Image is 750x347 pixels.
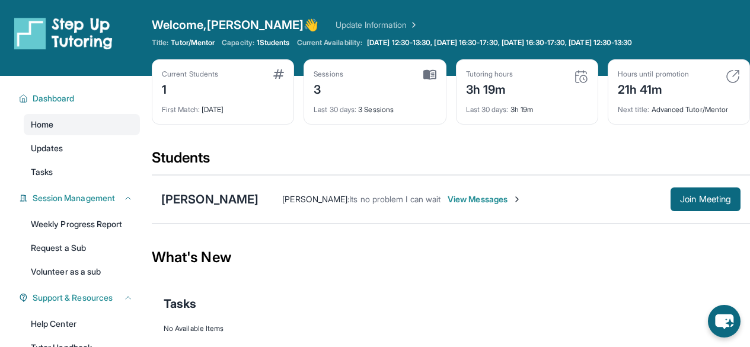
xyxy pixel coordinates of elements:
[162,98,284,114] div: [DATE]
[152,231,750,284] div: What's New
[31,142,63,154] span: Updates
[574,69,588,84] img: card
[466,98,588,114] div: 3h 19m
[24,214,140,235] a: Weekly Progress Report
[680,196,731,203] span: Join Meeting
[33,93,75,104] span: Dashboard
[31,166,53,178] span: Tasks
[28,93,133,104] button: Dashboard
[618,79,689,98] div: 21h 41m
[222,38,254,47] span: Capacity:
[314,105,356,114] span: Last 30 days :
[164,324,738,333] div: No Available Items
[24,161,140,183] a: Tasks
[365,38,634,47] a: [DATE] 12:30-13:30, [DATE] 16:30-17:30, [DATE] 16:30-17:30, [DATE] 12:30-13:30
[618,69,689,79] div: Hours until promotion
[161,191,258,208] div: [PERSON_NAME]
[14,17,113,50] img: logo
[297,38,362,47] span: Current Availability:
[314,98,436,114] div: 3 Sessions
[162,69,218,79] div: Current Students
[33,292,113,304] span: Support & Resources
[24,313,140,335] a: Help Center
[24,114,140,135] a: Home
[28,192,133,204] button: Session Management
[336,19,419,31] a: Update Information
[24,261,140,282] a: Volunteer as a sub
[314,79,343,98] div: 3
[466,69,513,79] div: Tutoring hours
[282,194,349,204] span: [PERSON_NAME] :
[367,38,632,47] span: [DATE] 12:30-13:30, [DATE] 16:30-17:30, [DATE] 16:30-17:30, [DATE] 12:30-13:30
[31,119,53,130] span: Home
[24,138,140,159] a: Updates
[448,193,522,205] span: View Messages
[152,17,319,33] span: Welcome, [PERSON_NAME] 👋
[466,79,513,98] div: 3h 19m
[152,148,750,174] div: Students
[24,237,140,259] a: Request a Sub
[152,38,168,47] span: Title:
[618,105,650,114] span: Next title :
[671,187,741,211] button: Join Meeting
[162,79,218,98] div: 1
[407,19,419,31] img: Chevron Right
[618,98,740,114] div: Advanced Tutor/Mentor
[512,195,522,204] img: Chevron-Right
[171,38,215,47] span: Tutor/Mentor
[726,69,740,84] img: card
[349,194,441,204] span: Its no problem I can wait
[33,192,115,204] span: Session Management
[423,69,436,80] img: card
[314,69,343,79] div: Sessions
[257,38,290,47] span: 1 Students
[162,105,200,114] span: First Match :
[708,305,741,338] button: chat-button
[28,292,133,304] button: Support & Resources
[466,105,509,114] span: Last 30 days :
[273,69,284,79] img: card
[164,295,196,312] span: Tasks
